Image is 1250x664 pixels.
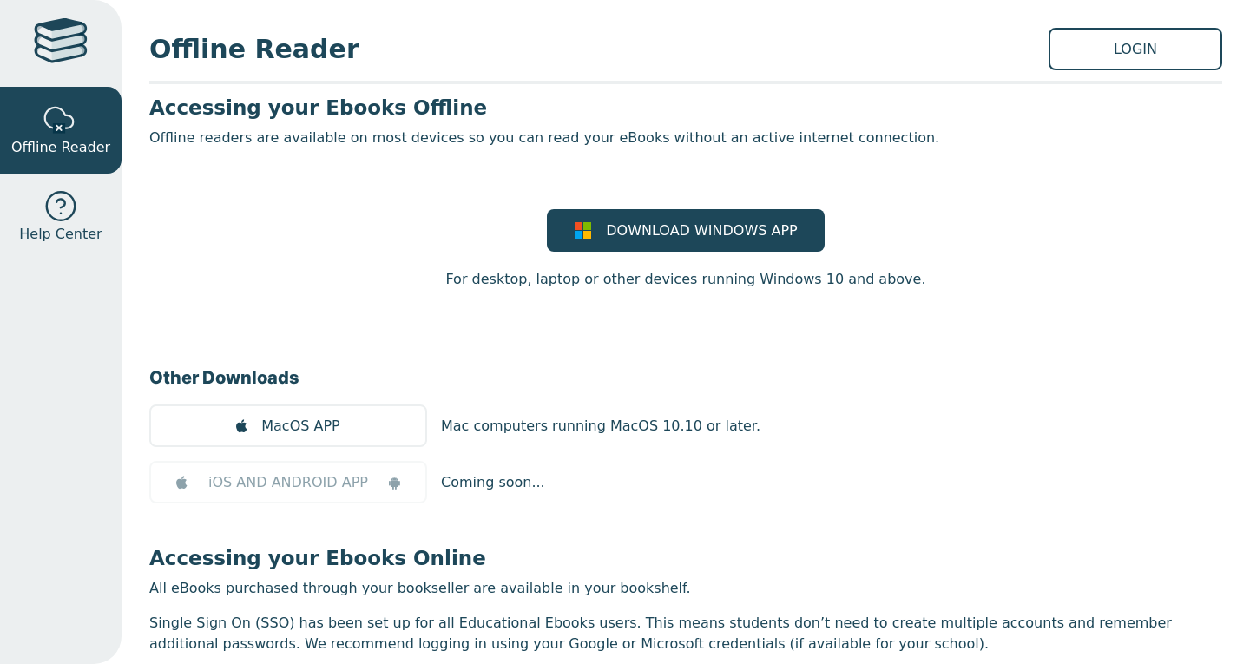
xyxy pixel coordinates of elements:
[149,365,1222,391] h3: Other Downloads
[149,404,427,447] a: MacOS APP
[445,269,925,290] p: For desktop, laptop or other devices running Windows 10 and above.
[149,95,1222,121] h3: Accessing your Ebooks Offline
[149,578,1222,599] p: All eBooks purchased through your bookseller are available in your bookshelf.
[149,545,1222,571] h3: Accessing your Ebooks Online
[19,224,102,245] span: Help Center
[208,472,368,493] span: iOS AND ANDROID APP
[441,472,545,493] p: Coming soon...
[261,416,339,437] span: MacOS APP
[149,30,1049,69] span: Offline Reader
[149,128,1222,148] p: Offline readers are available on most devices so you can read your eBooks without an active inter...
[606,220,797,241] span: DOWNLOAD WINDOWS APP
[441,416,760,437] p: Mac computers running MacOS 10.10 or later.
[547,209,825,252] a: DOWNLOAD WINDOWS APP
[11,137,110,158] span: Offline Reader
[149,613,1222,654] p: Single Sign On (SSO) has been set up for all Educational Ebooks users. This means students don’t ...
[1049,28,1222,70] a: LOGIN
